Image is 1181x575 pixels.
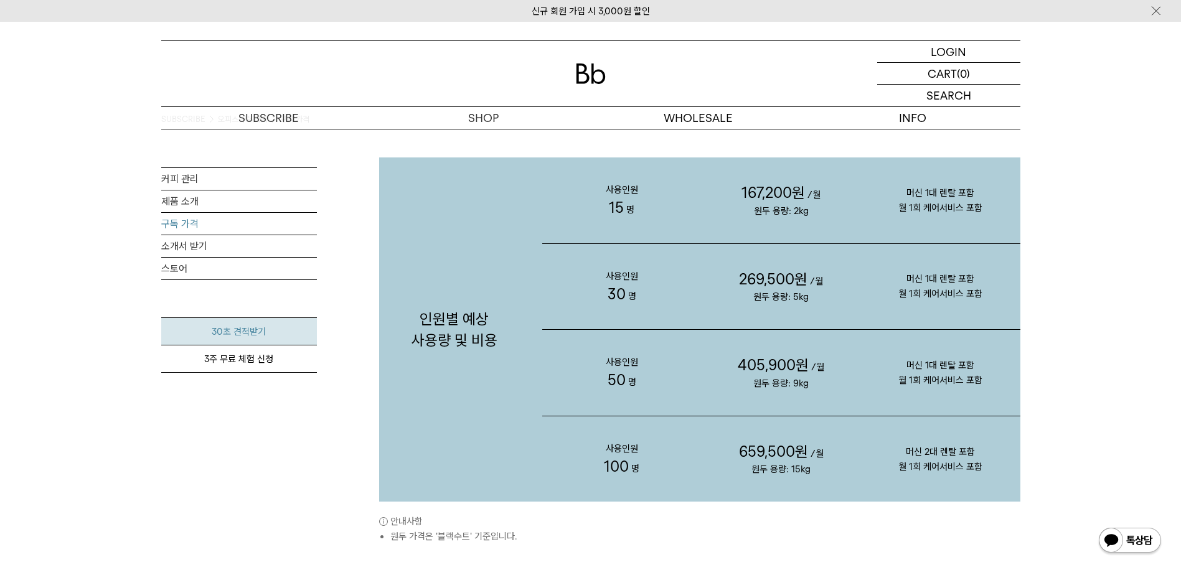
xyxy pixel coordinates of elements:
span: 사용인원 [606,271,638,282]
li: 원두 가격은 '블랙수트' 기준입니다. [390,529,1020,544]
a: 구독 가격 [161,213,317,235]
span: 269,500원 [739,270,807,288]
span: 원두 용량: 9kg [753,378,809,389]
img: 로고 [576,63,606,84]
span: 사용인원 [606,184,638,195]
a: 3주 무료 체험 신청 [161,345,317,373]
a: 신규 회원 가입 시 3,000원 할인 [532,6,650,17]
a: 소개서 받기 [161,235,317,257]
img: 카카오톡 채널 1:1 채팅 버튼 [1098,526,1162,556]
span: 명 [628,291,636,302]
span: /월 [810,276,823,287]
span: 50 [608,371,626,389]
a: LOGIN [877,41,1020,63]
p: 머신 1대 렌탈 포함 월 1회 케어서비스 포함 [861,333,1020,413]
a: SUBSCRIBE [161,107,376,129]
span: /월 [807,189,821,200]
p: 머신 2대 렌탈 포함 월 1회 케어서비스 포함 [861,419,1020,499]
a: 스토어 [161,258,317,279]
a: 30초 견적받기 [161,317,317,345]
span: 30 [608,285,626,303]
span: 원두 용량: 15kg [751,464,811,475]
p: WHOLESALE [591,107,806,129]
span: 명 [631,463,639,474]
a: 커피 관리 [161,168,317,190]
span: 167,200원 [741,184,805,202]
span: 명 [628,376,636,388]
p: 안내사항 [379,514,1020,529]
span: 원두 용량: 5kg [753,291,809,302]
span: 15 [609,199,624,217]
p: CART [928,63,957,84]
span: 사용인원 [606,357,638,368]
p: INFO [806,107,1020,129]
span: 100 [604,457,629,475]
span: 명 [626,204,634,215]
span: 사용인원 [606,443,638,454]
p: LOGIN [931,41,966,62]
p: 인원별 예상 사용량 및 비용 [379,157,530,502]
span: 원두 용량: 2kg [754,205,809,217]
p: SEARCH [926,85,971,106]
span: /월 [811,362,824,373]
a: SHOP [376,107,591,129]
p: (0) [957,63,970,84]
span: 405,900원 [738,356,809,374]
a: CART (0) [877,63,1020,85]
p: 머신 1대 렌탈 포함 월 1회 케어서비스 포함 [861,246,1020,326]
span: /월 [811,448,824,459]
a: 제품 소개 [161,190,317,212]
span: 659,500원 [739,442,808,460]
p: 머신 1대 렌탈 포함 월 1회 케어서비스 포함 [861,161,1020,240]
